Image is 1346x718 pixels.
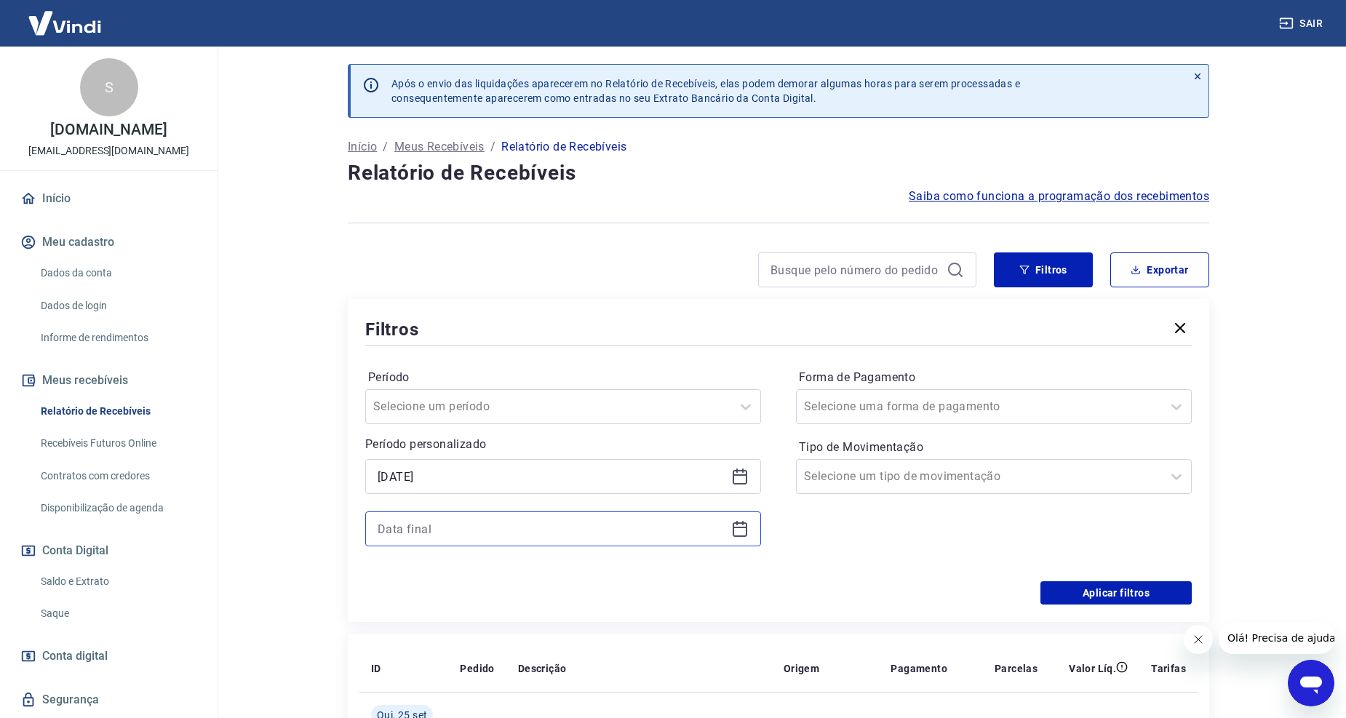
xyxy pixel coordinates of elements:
p: [DOMAIN_NAME] [50,122,167,137]
p: Origem [784,661,819,676]
h5: Filtros [365,318,419,341]
a: Meus Recebíveis [394,138,485,156]
p: / [490,138,495,156]
button: Exportar [1110,252,1209,287]
button: Filtros [994,252,1093,287]
a: Saque [35,599,200,629]
p: Relatório de Recebíveis [501,138,626,156]
button: Sair [1276,10,1329,37]
input: Busque pelo número do pedido [770,259,941,281]
button: Meu cadastro [17,226,200,258]
p: / [383,138,388,156]
h4: Relatório de Recebíveis [348,159,1209,188]
button: Meus recebíveis [17,364,200,396]
a: Contratos com credores [35,461,200,491]
a: Conta digital [17,640,200,672]
p: Descrição [518,661,567,676]
a: Saiba como funciona a programação dos recebimentos [909,188,1209,205]
p: Período personalizado [365,436,761,453]
a: Início [348,138,377,156]
p: Após o envio das liquidações aparecerem no Relatório de Recebíveis, elas podem demorar algumas ho... [391,76,1020,105]
a: Informe de rendimentos [35,323,200,353]
p: Pedido [460,661,494,676]
p: ID [371,661,381,676]
p: Pagamento [891,661,947,676]
a: Segurança [17,684,200,716]
img: Vindi [17,1,112,45]
input: Data final [378,518,725,540]
p: Valor Líq. [1069,661,1116,676]
input: Data inicial [378,466,725,487]
button: Conta Digital [17,535,200,567]
a: Disponibilização de agenda [35,493,200,523]
a: Dados da conta [35,258,200,288]
p: [EMAIL_ADDRESS][DOMAIN_NAME] [28,143,189,159]
div: S [80,58,138,116]
iframe: Fechar mensagem [1184,625,1213,654]
iframe: Mensagem da empresa [1219,622,1334,654]
p: Tarifas [1151,661,1186,676]
label: Período [368,369,758,386]
span: Conta digital [42,646,108,666]
a: Início [17,183,200,215]
a: Recebíveis Futuros Online [35,428,200,458]
p: Parcelas [995,661,1038,676]
label: Forma de Pagamento [799,369,1189,386]
a: Relatório de Recebíveis [35,396,200,426]
label: Tipo de Movimentação [799,439,1189,456]
button: Aplicar filtros [1040,581,1192,605]
span: Olá! Precisa de ajuda? [9,10,122,22]
iframe: Botão para abrir a janela de mensagens [1288,660,1334,706]
a: Saldo e Extrato [35,567,200,597]
a: Dados de login [35,291,200,321]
